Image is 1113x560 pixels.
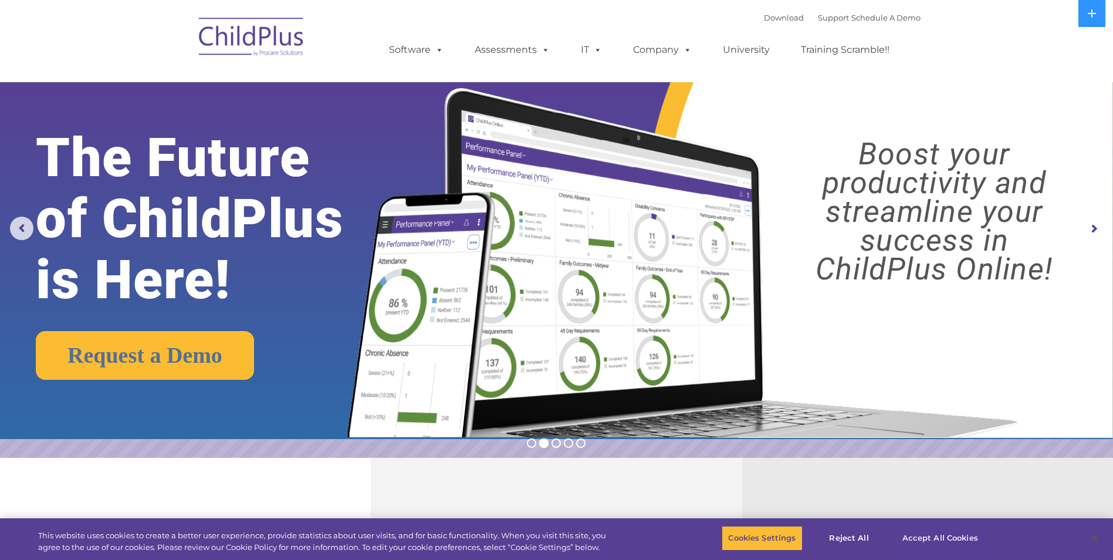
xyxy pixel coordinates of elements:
img: ChildPlus by Procare Solutions [193,9,310,68]
div: This website uses cookies to create a better user experience, provide statistics about user visit... [38,530,612,553]
a: IT [569,38,614,62]
button: Accept All Cookies [896,526,985,551]
a: Schedule A Demo [851,13,921,22]
button: Cookies Settings [722,526,802,551]
rs-layer: Boost your productivity and streamline your success in ChildPlus Online! [769,140,1100,284]
a: Assessments [463,38,561,62]
button: Reject All [813,526,886,551]
a: Company [621,38,703,62]
a: Download [764,13,804,22]
span: Phone number [163,126,213,134]
a: Support [818,13,849,22]
rs-layer: The Future of ChildPlus is Here! [36,127,391,311]
a: Training Scramble!! [789,38,901,62]
span: Last name [163,77,199,86]
button: Close [1081,525,1107,551]
font: | [764,13,921,22]
a: University [711,38,782,62]
a: Request a Demo [36,331,254,380]
a: Software [377,38,455,62]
